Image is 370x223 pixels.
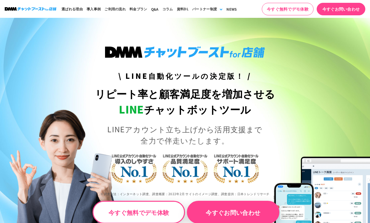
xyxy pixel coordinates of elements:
h1: リピート率と顧客満足度を増加させる チャットボットツール [92,86,277,117]
h3: \ LINE自動化ツールの決定版！ / [92,70,277,81]
img: ロゴ [5,7,56,11]
img: LINE公式アカウント自動化ツール導入のしやすさNo.1｜LINE公式アカウント自動化ツール品質満足度No.1｜LINE公式アカウント自動化ツールサポート満足度No.1 [92,132,277,203]
a: 今すぐお問い合わせ [317,3,365,15]
a: 今すぐ無料でデモ体験 [262,3,314,15]
p: ※調査方法：インターネット調査、調査概要：2022年2月 サイトのイメージ調査、調査提供：日本トレンドリサーチ [92,187,277,201]
p: LINEアカウント立ち上げから活用支援まで 全力で伴走いたします。 [92,124,277,146]
span: LINE [119,102,144,117]
div: パートナー制度 [192,6,217,12]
